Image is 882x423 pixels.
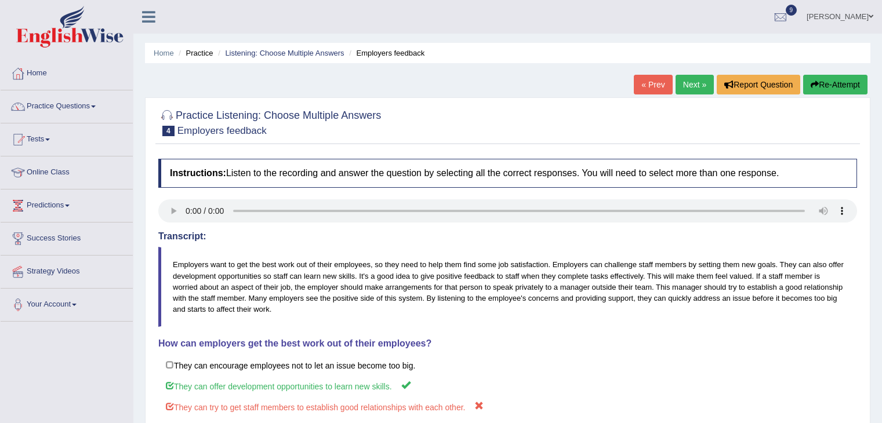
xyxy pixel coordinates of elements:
[346,48,424,59] li: Employers feedback
[158,159,857,188] h4: Listen to the recording and answer the question by selecting all the correct responses. You will ...
[717,75,800,94] button: Report Question
[176,48,213,59] li: Practice
[158,247,857,327] blockquote: Employers want to get the best work out of their employees, so they need to help them find some j...
[158,396,857,417] label: They can try to get staff members to establish good relationships with each other.
[1,223,133,251] a: Success Stories
[1,289,133,318] a: Your Account
[1,256,133,285] a: Strategy Videos
[676,75,714,94] a: Next »
[162,126,175,136] span: 4
[158,231,857,242] h4: Transcript:
[177,125,267,136] small: Employers feedback
[154,49,174,57] a: Home
[158,107,381,136] h2: Practice Listening: Choose Multiple Answers
[1,189,133,218] a: Predictions
[170,168,226,178] b: Instructions:
[158,355,857,375] label: They can encourage employees not to let an issue become too big.
[225,49,344,57] a: Listening: Choose Multiple Answers
[1,57,133,86] a: Home
[158,338,857,349] h4: How can employers get the best work out of their employees?
[786,5,797,16] span: 9
[1,90,133,119] a: Practice Questions
[803,75,868,94] button: Re-Attempt
[158,375,857,396] label: They can offer development opportunities to learn new skills.
[634,75,672,94] a: « Prev
[1,156,133,185] a: Online Class
[1,123,133,152] a: Tests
